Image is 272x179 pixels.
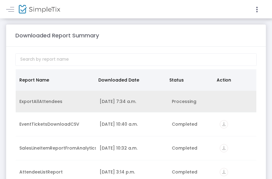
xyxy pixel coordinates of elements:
[220,120,253,128] div: https://go.SimpleTix.com/3k0op
[100,98,164,105] div: 2025-09-24 7:34 a.m.
[220,168,253,176] div: https://go.SimpleTix.com/vghi1
[220,146,228,152] a: vertical_align_bottom
[213,69,253,91] th: Action
[172,145,213,151] div: Completed
[172,169,213,175] div: Completed
[220,170,228,176] a: vertical_align_bottom
[100,169,164,175] div: 2025-07-14 3:14 p.m.
[100,145,164,151] div: 2025-09-16 10:32 a.m.
[172,121,213,127] div: Completed
[16,69,95,91] th: Report Name
[220,144,228,152] i: vertical_align_bottom
[19,169,92,175] div: AttendeeListReport
[220,122,228,128] a: vertical_align_bottom
[15,53,257,66] input: Search by report name
[19,145,92,151] div: SalesLineItemReportFromAnalytics
[172,98,213,105] div: Processing
[19,121,92,127] div: EventTicketsDownloadCSV
[220,120,228,128] i: vertical_align_bottom
[220,168,228,176] i: vertical_align_bottom
[19,98,92,105] div: ExportAllAttendees
[166,69,213,91] th: Status
[95,69,166,91] th: Downloaded Date
[100,121,164,127] div: 2025-09-16 10:40 a.m.
[15,31,99,40] m-panel-title: Downloaded Report Summary
[220,144,253,152] div: https://go.SimpleTix.com/0zvij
